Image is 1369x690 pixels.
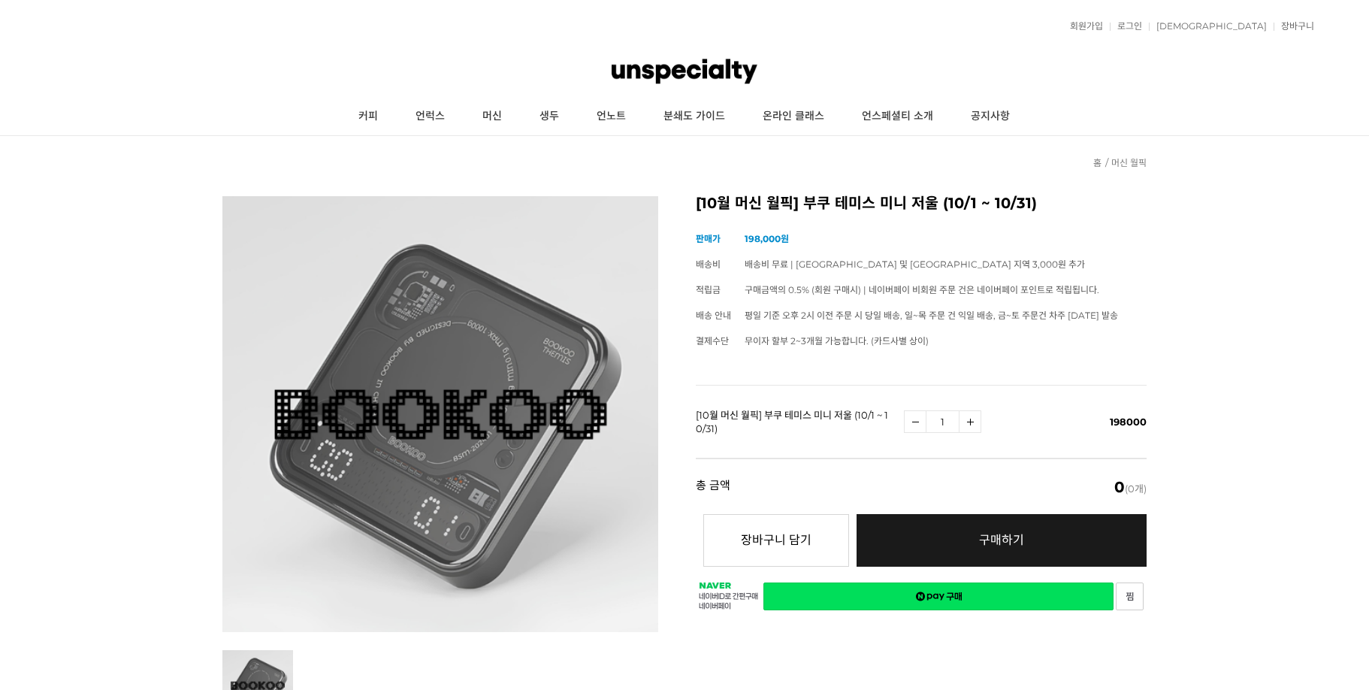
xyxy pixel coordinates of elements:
[696,480,730,495] strong: 총 금액
[745,233,789,244] strong: 198,000원
[696,284,721,295] span: 적립금
[696,233,721,244] span: 판매가
[1110,22,1142,31] a: 로그인
[1062,22,1103,31] a: 회원가입
[578,98,645,135] a: 언노트
[1274,22,1314,31] a: 장바구니
[745,335,929,347] span: 무이자 할부 2~3개월 가능합니다. (카드사별 상이)
[703,514,849,567] button: 장바구니 담기
[397,98,464,135] a: 언럭스
[464,98,521,135] a: 머신
[1114,478,1125,496] em: 0
[745,284,1099,295] span: 구매금액의 0.5% (회원 구매시) | 네이버페이 비회원 주문 건은 네이버페이 포인트로 적립됩니다.
[222,196,658,632] img: [10월 머신 월픽] 부쿠 테미스 미니 저울 (10/1 ~ 10/31)
[696,335,729,347] span: 결제수단
[521,98,578,135] a: 생두
[904,410,926,433] a: 수량감소
[763,583,1114,610] a: 새창
[1116,583,1144,610] a: 새창
[1093,157,1102,168] a: 홈
[340,98,397,135] a: 커피
[1110,416,1147,428] span: 198000
[745,259,1085,270] span: 배송비 무료 | [GEOGRAPHIC_DATA] 및 [GEOGRAPHIC_DATA] 지역 3,000원 추가
[1149,22,1267,31] a: [DEMOGRAPHIC_DATA]
[696,385,904,458] td: [10월 머신 월픽] 부쿠 테미스 미니 저울 (10/1 ~ 10/31)
[744,98,843,135] a: 온라인 클래스
[696,310,731,321] span: 배송 안내
[1111,157,1147,168] a: 머신 월픽
[645,98,744,135] a: 분쇄도 가이드
[959,410,981,433] a: 수량증가
[612,49,757,94] img: 언스페셜티 몰
[952,98,1029,135] a: 공지사항
[843,98,952,135] a: 언스페셜티 소개
[696,259,721,270] span: 배송비
[696,196,1147,211] h2: [10월 머신 월픽] 부쿠 테미스 미니 저울 (10/1 ~ 10/31)
[857,514,1147,567] a: 구매하기
[745,310,1118,321] span: 평일 기준 오후 2시 이전 주문 시 당일 배송, 일~목 주문 건 익일 배송, 금~토 주문건 차주 [DATE] 발송
[979,533,1024,547] span: 구매하기
[1114,480,1147,495] span: (0개)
